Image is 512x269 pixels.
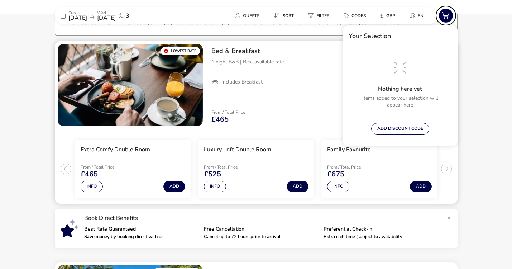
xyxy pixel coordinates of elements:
[268,10,302,21] naf-pibe-menu-bar-item: Sort
[380,12,383,19] i: £
[338,10,372,21] button: Codes
[126,13,129,19] span: 3
[418,13,424,19] span: en
[230,10,268,21] naf-pibe-menu-bar-item: Guests
[211,58,452,66] p: 1 night B&B | Best available rate
[327,146,371,154] h3: Family Favourite
[68,11,87,15] p: Sun
[302,10,335,21] button: Filter
[287,181,308,192] button: Add
[327,165,378,169] p: From / Total Price
[163,181,185,192] button: Add
[404,10,432,21] naf-pibe-menu-bar-item: en
[358,86,443,92] h3: Nothing here yet
[84,215,443,221] p: Book Direct Benefits
[327,171,344,178] span: £675
[404,10,429,21] button: en
[204,165,255,169] p: From / Total Price
[386,13,395,19] span: GBP
[283,13,294,19] span: Sort
[374,10,404,21] naf-pibe-menu-bar-item: £GBP
[81,146,150,154] h3: Extra Comfy Double Room
[230,10,265,21] button: Guests
[58,44,203,126] swiper-slide: 1 / 1
[410,181,432,192] button: Add
[211,116,229,123] span: £465
[206,41,458,91] div: Bed & Breakfast1 night B&B | Best available rateIncludes Breakfast
[71,137,195,201] swiper-slide: 1 / 3
[84,227,198,232] p: Best Rate Guaranteed
[268,10,300,21] button: Sort
[84,235,198,239] p: Save money by booking direct with us
[211,110,245,114] p: From / Total Price
[349,32,391,40] h2: Your Selection
[327,181,349,192] button: Info
[324,227,437,232] p: Preferential Check-in
[221,79,263,85] span: Includes Breakfast
[97,14,116,22] span: [DATE]
[243,13,259,19] span: Guests
[81,165,131,169] p: From / Total Price
[358,92,443,112] p: Items added to your selection will appear here
[81,181,103,192] button: Info
[204,181,226,192] button: Info
[324,235,437,239] p: Extra chill time (subject to availability)
[68,14,87,22] span: [DATE]
[211,47,452,55] h2: Bed & Breakfast
[318,137,441,201] swiper-slide: 3 / 3
[374,10,401,21] button: £GBP
[204,235,318,239] p: Cancel up to 72 hours prior to arrival
[204,171,221,178] span: £525
[338,10,374,21] naf-pibe-menu-bar-item: Codes
[204,146,271,154] h3: Luxury Loft Double Room
[81,171,98,178] span: £465
[316,13,330,19] span: Filter
[302,10,338,21] naf-pibe-menu-bar-item: Filter
[97,11,116,15] p: Wed
[371,123,429,134] button: ADD DISCOUNT CODE
[204,227,318,232] p: Free Cancellation
[351,13,366,19] span: Codes
[195,137,318,201] swiper-slide: 2 / 3
[55,7,162,24] div: Sun[DATE]Wed[DATE]3
[161,47,200,55] div: Lowest Rate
